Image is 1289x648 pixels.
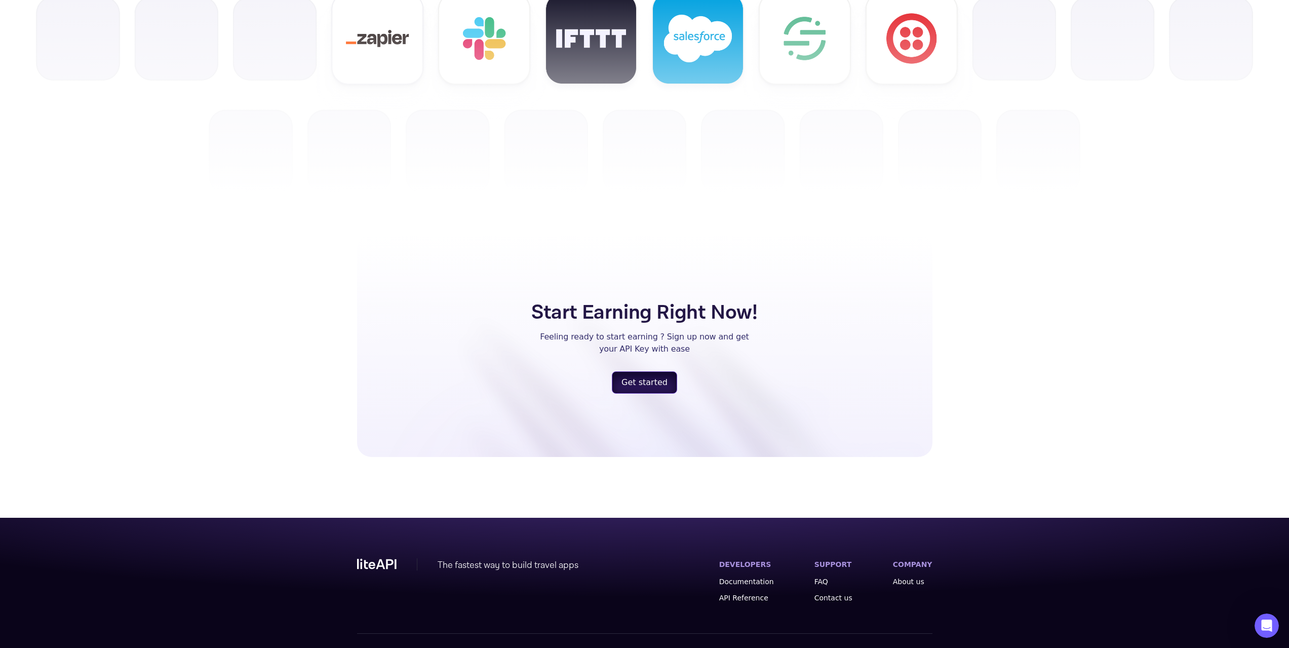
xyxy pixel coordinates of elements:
[1255,614,1279,638] iframe: Intercom live chat
[719,560,771,568] label: DEVELOPERS
[893,577,932,587] a: About us
[540,331,749,355] p: Feeling ready to start earning ? Sign up now and get your API Key with ease
[612,371,677,394] a: register
[893,560,932,568] label: COMPANY
[719,593,774,603] a: API Reference
[612,371,677,394] button: Get started
[438,558,578,573] div: The fastest way to build travel apps
[719,577,774,587] a: Documentation
[814,593,852,603] a: Contact us
[814,577,852,587] a: FAQ
[814,560,852,568] label: SUPPORT
[531,297,758,328] h5: Start Earning Right Now!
